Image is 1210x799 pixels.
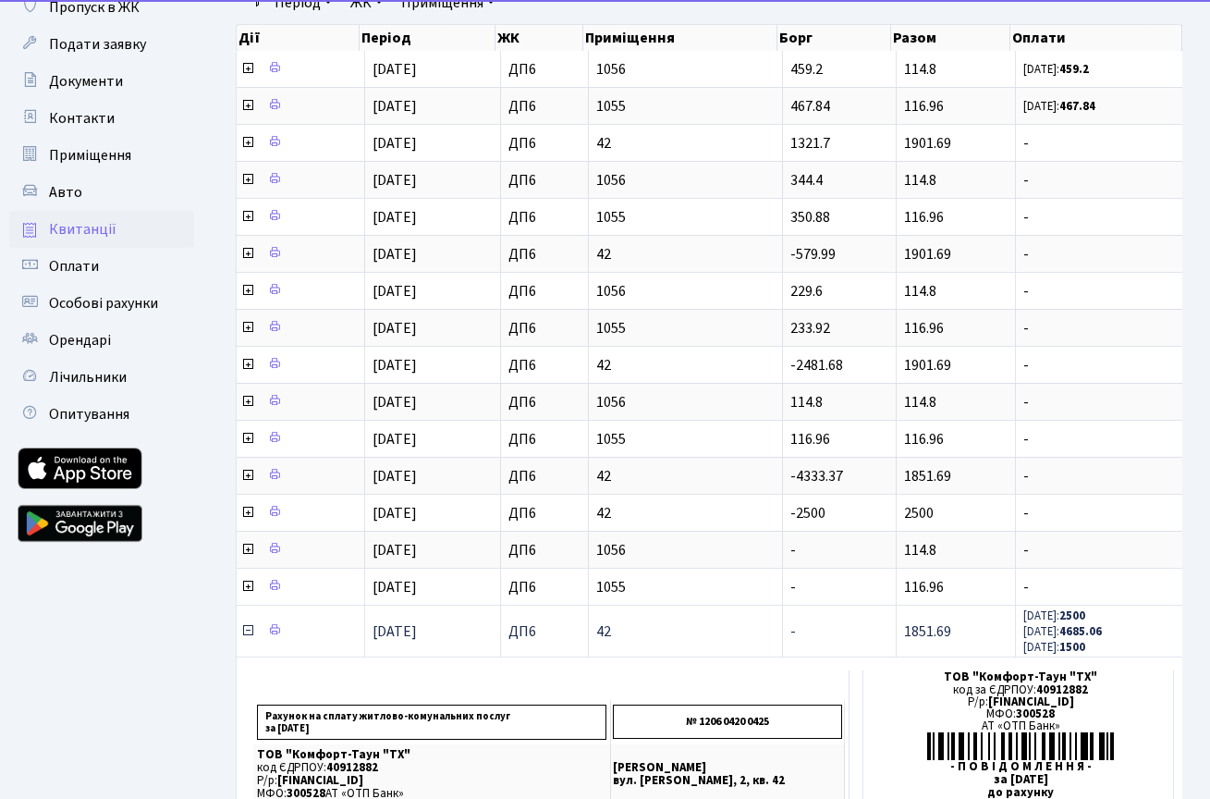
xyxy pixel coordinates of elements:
[9,248,194,285] a: Оплати
[257,749,606,761] p: ТОВ "Комфорт-Таун "ТХ"
[508,395,581,410] span: ДП6
[508,173,581,188] span: ДП6
[9,26,194,63] a: Подати заявку
[508,358,581,373] span: ДП6
[1059,639,1085,656] b: 1500
[596,432,775,447] span: 1055
[868,671,1173,683] div: ТОВ "Комфорт-Таун "ТХ"
[373,540,417,560] span: [DATE]
[326,759,378,776] span: 40912882
[373,96,417,117] span: [DATE]
[9,174,194,211] a: Авто
[1023,432,1179,447] span: -
[508,543,581,558] span: ДП6
[1016,706,1055,722] span: 300528
[1010,25,1182,51] th: Оплати
[495,25,583,51] th: ЖК
[1023,98,1095,115] small: [DATE]:
[373,318,417,338] span: [DATE]
[596,624,775,639] span: 42
[9,137,194,174] a: Приміщення
[790,503,825,523] span: -2500
[1023,136,1179,151] span: -
[1023,321,1179,336] span: -
[9,359,194,396] a: Лічильники
[1023,543,1179,558] span: -
[613,762,842,774] p: [PERSON_NAME]
[373,281,417,301] span: [DATE]
[596,210,775,225] span: 1055
[790,429,830,449] span: 116.96
[596,543,775,558] span: 1056
[868,761,1173,773] div: - П О В І Д О М Л Е Н Н Я -
[508,62,581,77] span: ДП6
[257,762,606,774] p: код ЄДРПОУ:
[790,244,836,264] span: -579.99
[596,469,775,484] span: 42
[9,63,194,100] a: Документи
[237,25,360,51] th: Дії
[868,774,1173,786] div: за [DATE]
[904,318,944,338] span: 116.96
[790,621,796,642] span: -
[360,25,495,51] th: Період
[596,284,775,299] span: 1056
[790,466,843,486] span: -4333.37
[49,182,82,203] span: Авто
[1023,247,1179,262] span: -
[1023,469,1179,484] span: -
[596,580,775,595] span: 1055
[373,429,417,449] span: [DATE]
[790,133,830,154] span: 1321.7
[904,133,951,154] span: 1901.69
[1059,608,1085,624] b: 2500
[373,503,417,523] span: [DATE]
[904,540,936,560] span: 114.8
[373,244,417,264] span: [DATE]
[790,318,830,338] span: 233.92
[508,506,581,521] span: ДП6
[9,396,194,433] a: Опитування
[373,207,417,227] span: [DATE]
[790,577,796,597] span: -
[9,211,194,248] a: Квитанції
[9,322,194,359] a: Орендарі
[868,720,1173,732] div: АТ «ОТП Банк»
[257,705,606,740] p: Рахунок на сплату житлово-комунальних послуг за [DATE]
[508,247,581,262] span: ДП6
[508,321,581,336] span: ДП6
[373,621,417,642] span: [DATE]
[373,59,417,80] span: [DATE]
[1023,608,1085,624] small: [DATE]:
[1023,506,1179,521] span: -
[777,25,890,51] th: Борг
[868,708,1173,720] div: МФО:
[790,170,823,191] span: 344.4
[868,696,1173,708] div: Р/р:
[49,330,111,350] span: Орендарі
[373,133,417,154] span: [DATE]
[49,293,158,313] span: Особові рахунки
[49,108,115,129] span: Контакти
[49,145,131,166] span: Приміщення
[1023,61,1089,78] small: [DATE]:
[49,219,116,240] span: Квитанції
[508,210,581,225] span: ДП6
[596,395,775,410] span: 1056
[373,577,417,597] span: [DATE]
[583,25,777,51] th: Приміщення
[904,466,951,486] span: 1851.69
[373,355,417,375] span: [DATE]
[49,256,99,277] span: Оплати
[790,59,823,80] span: 459.2
[1059,98,1095,115] b: 467.84
[9,285,194,322] a: Особові рахунки
[1023,639,1085,656] small: [DATE]:
[49,34,146,55] span: Подати заявку
[596,321,775,336] span: 1055
[596,247,775,262] span: 42
[1023,395,1179,410] span: -
[1023,284,1179,299] span: -
[596,99,775,114] span: 1055
[373,392,417,412] span: [DATE]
